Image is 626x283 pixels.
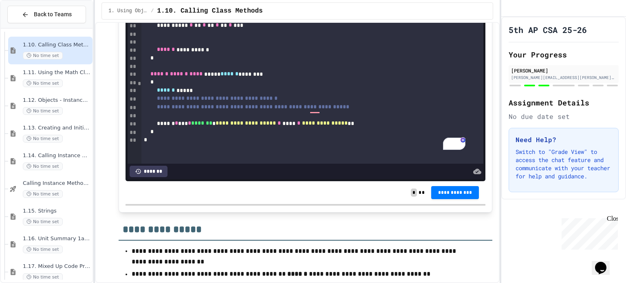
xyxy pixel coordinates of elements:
[23,180,91,187] span: Calling Instance Methods - Topic 1.14
[509,24,587,35] h1: 5th AP CSA 25-26
[23,235,91,242] span: 1.16. Unit Summary 1a (1.1-1.6)
[23,69,91,76] span: 1.11. Using the Math Class
[23,208,91,215] span: 1.15. Strings
[511,75,616,81] div: [PERSON_NAME][EMAIL_ADDRESS][PERSON_NAME][DOMAIN_NAME]
[23,263,91,270] span: 1.17. Mixed Up Code Practice 1.1-1.6
[108,8,148,14] span: 1. Using Objects and Methods
[592,250,618,275] iframe: chat widget
[509,97,619,108] h2: Assignment Details
[558,215,618,250] iframe: chat widget
[7,6,86,23] button: Back to Teams
[157,6,262,16] span: 1.10. Calling Class Methods
[23,246,63,253] span: No time set
[23,125,91,132] span: 1.13. Creating and Initializing Objects: Constructors
[23,97,91,104] span: 1.12. Objects - Instances of Classes
[516,135,612,145] h3: Need Help?
[509,112,619,121] div: No due date set
[23,79,63,87] span: No time set
[151,8,154,14] span: /
[23,190,63,198] span: No time set
[23,162,63,170] span: No time set
[34,10,72,19] span: Back to Teams
[23,152,91,159] span: 1.14. Calling Instance Methods
[23,107,63,115] span: No time set
[23,52,63,59] span: No time set
[23,135,63,143] span: No time set
[23,42,91,48] span: 1.10. Calling Class Methods
[511,67,616,74] div: [PERSON_NAME]
[3,3,56,52] div: Chat with us now!Close
[516,148,612,180] p: Switch to "Grade View" to access the chat feature and communicate with your teacher for help and ...
[23,218,63,226] span: No time set
[509,49,619,60] h2: Your Progress
[23,273,63,281] span: No time set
